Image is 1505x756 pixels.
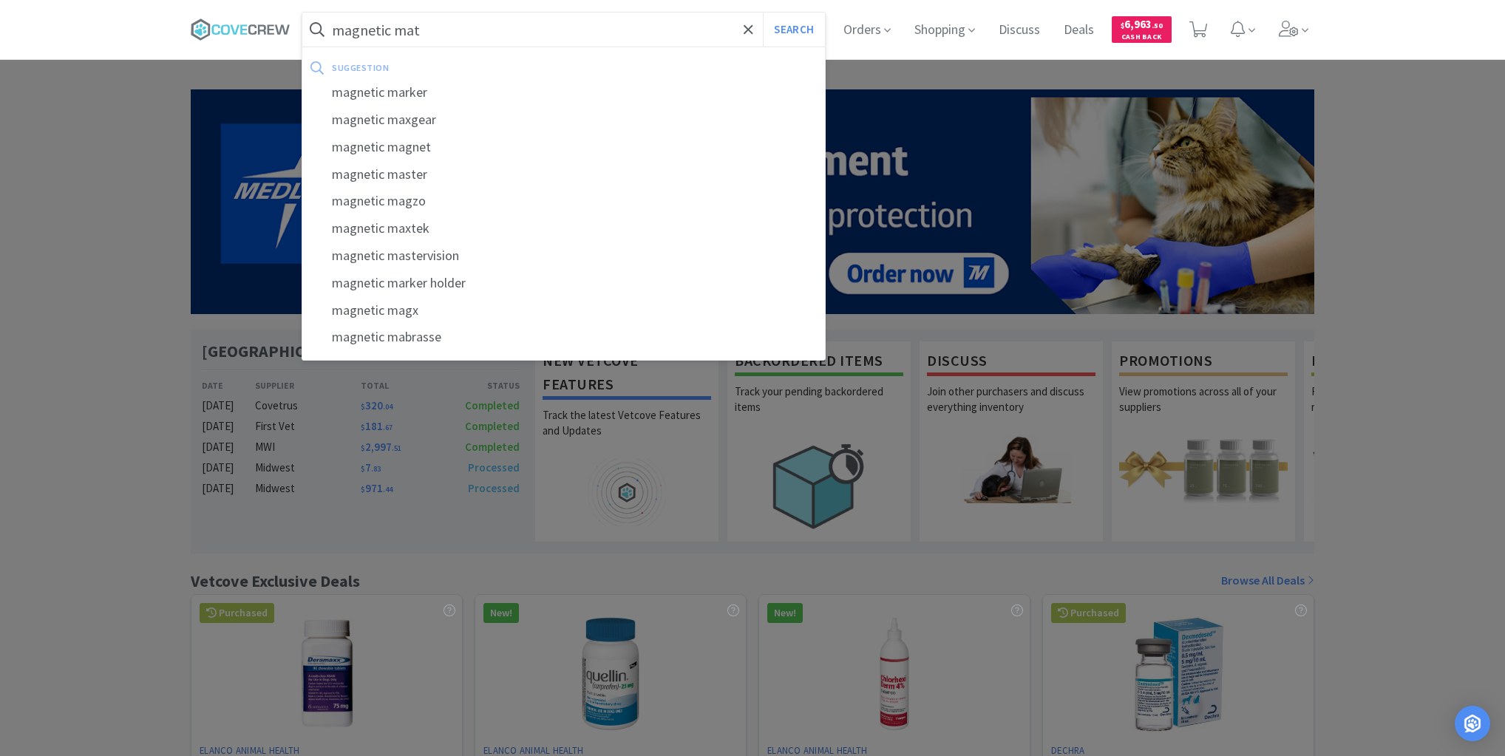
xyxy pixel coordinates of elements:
[993,24,1046,37] a: Discuss
[302,270,825,297] div: magnetic marker holder
[302,188,825,215] div: magnetic magzo
[302,324,825,351] div: magnetic mabrasse
[763,13,824,47] button: Search
[302,215,825,242] div: magnetic maxtek
[1121,21,1124,30] span: $
[1455,706,1490,741] div: Open Intercom Messenger
[302,297,825,324] div: magnetic magx
[302,242,825,270] div: magnetic mastervision
[1112,10,1172,50] a: $6,963.50Cash Back
[332,56,602,79] div: suggestion
[302,79,825,106] div: magnetic marker
[1121,17,1163,31] span: 6,963
[302,106,825,134] div: magnetic maxgear
[302,161,825,188] div: magnetic master
[302,13,825,47] input: Search by item, sku, manufacturer, ingredient, size...
[1152,21,1163,30] span: . 50
[1121,33,1163,43] span: Cash Back
[1058,24,1100,37] a: Deals
[302,134,825,161] div: magnetic magnet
